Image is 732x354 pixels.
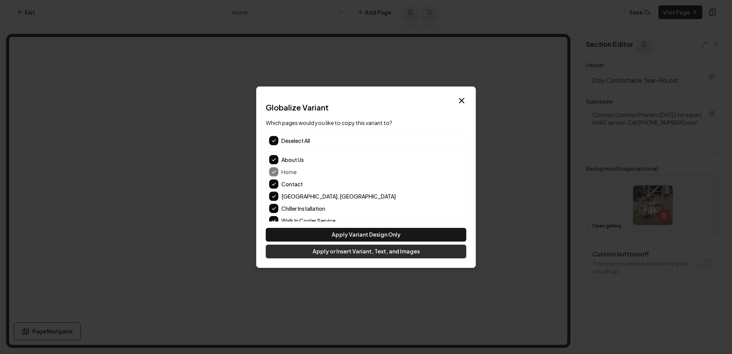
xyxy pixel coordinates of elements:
[281,169,463,175] label: Home
[281,218,463,223] label: Walk In Cooler Service
[281,137,310,144] span: Deselect All
[281,157,463,162] label: About Us
[266,228,466,242] button: Apply Variant Design Only
[281,206,463,211] label: Chiller Installation
[266,119,466,127] p: Which pages would you like to copy this variant to?
[266,245,466,258] button: Apply or Insert Variant, Text, and Images
[266,102,466,113] h2: Globalize Variant
[281,194,463,199] label: [GEOGRAPHIC_DATA], [GEOGRAPHIC_DATA]
[281,181,463,187] label: Contact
